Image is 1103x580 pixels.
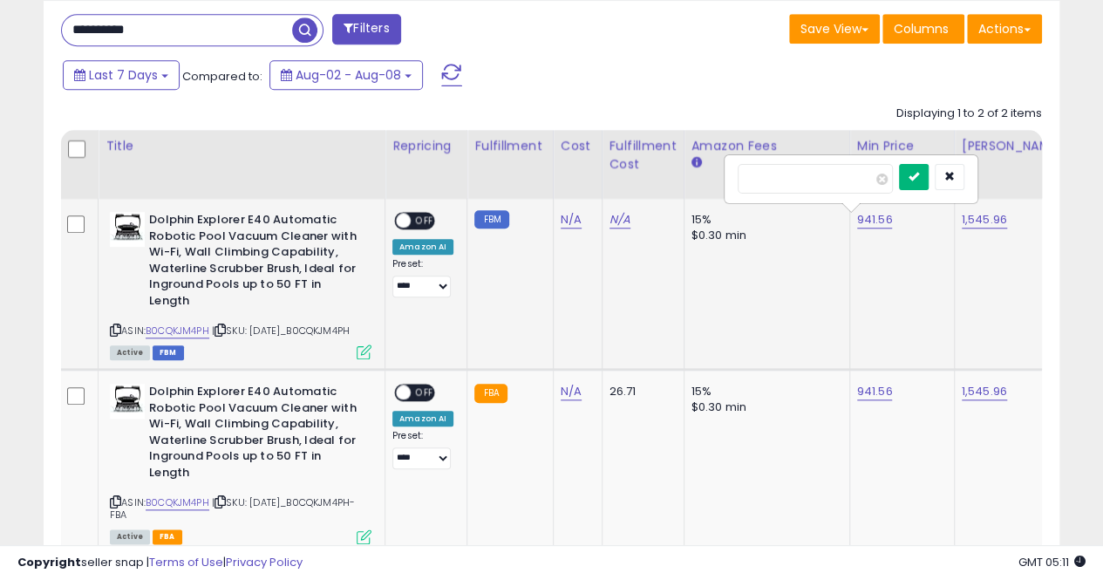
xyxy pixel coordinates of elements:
[110,212,145,247] img: 416DmDJQIIL._SL40_.jpg
[691,399,836,415] div: $0.30 min
[89,66,158,84] span: Last 7 Days
[149,212,361,313] b: Dolphin Explorer E40 Automatic Robotic Pool Vacuum Cleaner with Wi-Fi, Wall Climbing Capability, ...
[110,495,355,522] span: | SKU: [DATE]_B0CQKJM4PH-FBA
[17,555,303,571] div: seller snap | |
[182,68,262,85] span: Compared to:
[149,384,361,485] b: Dolphin Explorer E40 Automatic Robotic Pool Vacuum Cleaner with Wi-Fi, Wall Climbing Capability, ...
[17,554,81,570] strong: Copyright
[411,386,439,400] span: OFF
[411,214,439,229] span: OFF
[110,345,150,360] span: All listings currently available for purchase on Amazon
[269,60,423,90] button: Aug-02 - Aug-08
[474,137,545,155] div: Fulfillment
[691,155,702,171] small: Amazon Fees.
[857,137,947,155] div: Min Price
[392,430,453,469] div: Preset:
[609,211,630,229] a: N/A
[392,137,460,155] div: Repricing
[962,211,1007,229] a: 1,545.96
[149,554,223,570] a: Terms of Use
[857,211,893,229] a: 941.56
[474,210,508,229] small: FBM
[962,383,1007,400] a: 1,545.96
[332,14,400,44] button: Filters
[857,383,893,400] a: 941.56
[967,14,1042,44] button: Actions
[110,212,371,358] div: ASIN:
[691,384,836,399] div: 15%
[296,66,401,84] span: Aug-02 - Aug-08
[691,137,842,155] div: Amazon Fees
[1018,554,1086,570] span: 2025-08-17 05:11 GMT
[962,137,1066,155] div: [PERSON_NAME]
[474,384,507,403] small: FBA
[146,495,209,510] a: B0CQKJM4PH
[110,384,145,419] img: 416DmDJQIIL._SL40_.jpg
[392,258,453,297] div: Preset:
[882,14,964,44] button: Columns
[896,106,1042,122] div: Displaying 1 to 2 of 2 items
[691,212,836,228] div: 15%
[392,239,453,255] div: Amazon AI
[226,554,303,570] a: Privacy Policy
[212,324,350,338] span: | SKU: [DATE]_B0CQKJM4PH
[146,324,209,338] a: B0CQKJM4PH
[609,384,671,399] div: 26.71
[561,383,582,400] a: N/A
[63,60,180,90] button: Last 7 Days
[609,137,677,174] div: Fulfillment Cost
[106,137,378,155] div: Title
[561,211,582,229] a: N/A
[561,137,595,155] div: Cost
[789,14,880,44] button: Save View
[392,411,453,426] div: Amazon AI
[894,20,949,38] span: Columns
[691,228,836,243] div: $0.30 min
[153,345,184,360] span: FBM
